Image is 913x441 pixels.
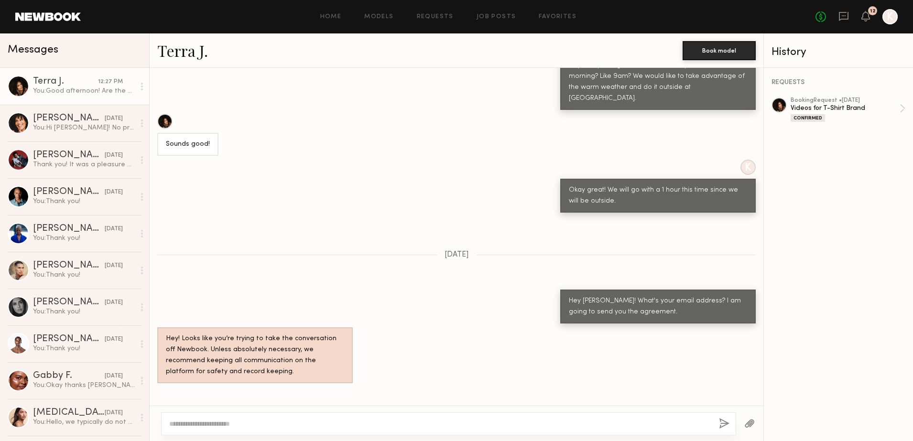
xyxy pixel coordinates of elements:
div: Hey! Okay let's go with the 27th. Can you do the morning? Like 9am? We would like to take advanta... [569,60,747,104]
div: [DATE] [105,151,123,160]
div: [PERSON_NAME] [33,298,105,307]
div: [DATE] [105,298,123,307]
div: Terra J. [33,77,98,86]
div: [DATE] [105,188,123,197]
div: Confirmed [791,114,825,122]
a: K [882,9,898,24]
div: [PERSON_NAME] [33,224,105,234]
div: History [772,47,905,58]
span: [DATE] [445,251,469,259]
div: [DATE] [105,335,123,344]
div: [PERSON_NAME] [33,334,105,344]
a: Book model [683,46,756,54]
div: [DATE] [105,261,123,270]
a: Terra J. [157,40,208,61]
div: [DATE] [105,225,123,234]
div: Gabby F. [33,371,105,381]
div: You: Thank you! [33,344,135,353]
div: Thank you! It was a pleasure working with you as well!! [33,160,135,169]
a: bookingRequest •[DATE]Videos for T-Shirt BrandConfirmed [791,97,905,122]
span: Messages [8,44,58,55]
div: [MEDICAL_DATA][PERSON_NAME] [33,408,105,418]
div: Hey! Looks like you’re trying to take the conversation off Newbook. Unless absolutely necessary, ... [166,333,344,377]
div: [PERSON_NAME] [33,151,105,160]
a: Home [320,14,342,20]
div: Videos for T-Shirt Brand [791,104,900,113]
div: You: Thank you! [33,270,135,280]
div: You: Thank you! [33,307,135,316]
div: booking Request • [DATE] [791,97,900,104]
div: [DATE] [105,409,123,418]
div: You: Thank you! [33,234,135,243]
div: Okay great! We will go with a 1 hour this time since we will be outside. [569,185,747,207]
div: You: Thank you! [33,197,135,206]
div: [PERSON_NAME] [33,187,105,197]
a: Job Posts [477,14,516,20]
div: 12 [870,9,876,14]
a: Favorites [539,14,576,20]
a: Models [364,14,393,20]
a: Requests [417,14,454,20]
div: Sounds good! [166,139,210,150]
div: You: Okay thanks [PERSON_NAME]! I’ll contact you when we come back to [GEOGRAPHIC_DATA] [33,381,135,390]
div: [DATE] [105,372,123,381]
div: You: Hi [PERSON_NAME]! No problem! Thanks for getting back to me! Will do! [33,123,135,132]
div: [PERSON_NAME] [33,114,105,123]
div: You: Hello, we typically do not have a specific length of time for usage. [33,418,135,427]
div: REQUESTS [772,79,905,86]
div: You: Good afternoon! Are the cream high top Nikes all cream? Or are other colors included? [33,86,135,96]
div: [PERSON_NAME] [33,261,105,270]
div: 12:27 PM [98,77,123,86]
div: [DATE] [105,114,123,123]
button: Book model [683,41,756,60]
div: Hey [PERSON_NAME]! What's your email address? I am going to send you the agreement. [569,296,747,318]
